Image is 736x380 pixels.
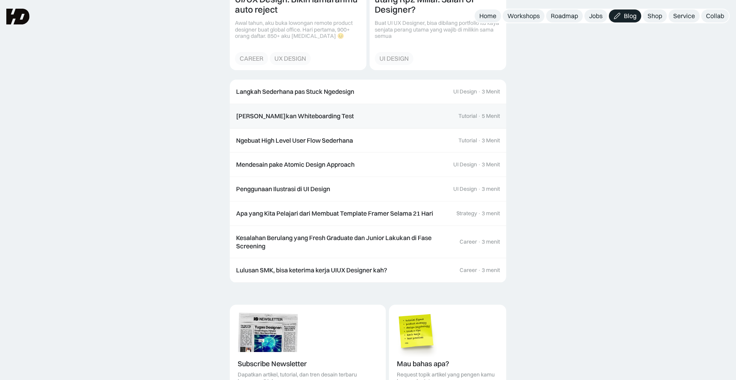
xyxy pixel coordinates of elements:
div: · [478,113,481,119]
div: [PERSON_NAME]kan Whiteboarding Test [236,112,354,120]
div: Lulusan SMK, bisa keterima kerja UIUX Designer kah? [236,266,387,274]
a: Penggunaan Ilustrasi di UI DesignUI Design·3 menit [230,177,506,201]
div: Workshops [507,12,540,20]
div: Jobs [589,12,603,20]
div: Tutorial [458,113,477,119]
a: Roadmap [546,9,583,22]
div: Apa yang Kita Pelajari dari Membuat Template Framer Selama 21 Hari [236,209,433,218]
div: UI Design [453,161,477,168]
div: Mau bahas apa? [397,360,449,368]
div: 3 menit [482,267,500,274]
div: Collab [706,12,724,20]
div: Penggunaan Ilustrasi di UI Design [236,185,330,193]
div: 3 Menit [482,88,500,95]
div: · [478,88,481,95]
a: Kesalahan Berulang yang Fresh Graduate dan Junior Lakukan di Fase ScreeningCareer·3 menit [230,226,506,259]
a: Service [668,9,700,22]
div: UI Design [453,88,477,95]
div: · [478,137,481,144]
div: · [478,186,481,192]
a: Ngebuat High Level User Flow SederhanaTutorial·3 Menit [230,129,506,153]
div: 3 Menit [482,137,500,144]
div: Kesalahan Berulang yang Fresh Graduate dan Junior Lakukan di Fase Screening [236,234,452,250]
a: Apa yang Kita Pelajari dari Membuat Template Framer Selama 21 HariStrategy·3 menit [230,201,506,226]
div: 3 Menit [482,161,500,168]
div: 3 menit [482,186,500,192]
a: [PERSON_NAME]kan Whiteboarding TestTutorial·5 Menit [230,104,506,129]
div: · [478,210,481,217]
a: Langkah Sederhana pas Stuck NgedesignUI Design·3 Menit [230,80,506,104]
div: Shop [648,12,662,20]
a: Jobs [584,9,607,22]
a: Lulusan SMK, bisa keterima kerja UIUX Designer kah?Career·3 menit [230,258,506,283]
a: Blog [609,9,641,22]
a: Home [475,9,501,22]
div: Mendesain pake Atomic Design Approach [236,160,355,169]
div: Service [673,12,695,20]
a: Workshops [503,9,544,22]
a: Shop [643,9,667,22]
div: Tutorial [458,137,477,144]
div: · [478,267,481,274]
div: Strategy [456,210,477,217]
div: Career [460,267,477,274]
div: Ngebuat High Level User Flow Sederhana [236,136,353,145]
div: 3 menit [482,238,500,245]
div: 3 menit [482,210,500,217]
div: · [478,238,481,245]
div: 5 Menit [482,113,500,119]
a: Mendesain pake Atomic Design ApproachUI Design·3 Menit [230,153,506,177]
div: Home [479,12,496,20]
div: Blog [624,12,636,20]
div: UI Design [453,186,477,192]
div: Career [460,238,477,245]
div: Langkah Sederhana pas Stuck Ngedesign [236,88,354,96]
a: Collab [701,9,729,22]
div: Roadmap [551,12,578,20]
div: · [478,161,481,168]
div: Subscribe Newsletter [238,360,307,368]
